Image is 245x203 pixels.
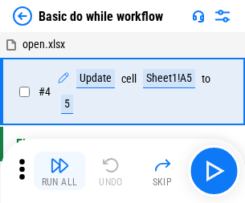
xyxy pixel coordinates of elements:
div: Sheet1!A5 [143,69,195,88]
img: Skip [153,156,172,175]
span: # 4 [39,85,51,98]
img: Settings menu [213,6,232,26]
div: cell [121,73,137,85]
img: Main button [201,158,227,184]
div: Update [76,69,115,88]
div: Skip [153,177,173,187]
div: Basic do while workflow [39,9,163,24]
button: Run All [34,152,85,190]
div: Run All [42,177,78,187]
div: to [202,73,210,85]
span: open.xlsx [22,38,65,51]
button: Skip [137,152,188,190]
div: 5 [61,95,73,114]
img: Back [13,6,32,26]
img: Run All [50,156,69,175]
img: Support [192,10,205,22]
